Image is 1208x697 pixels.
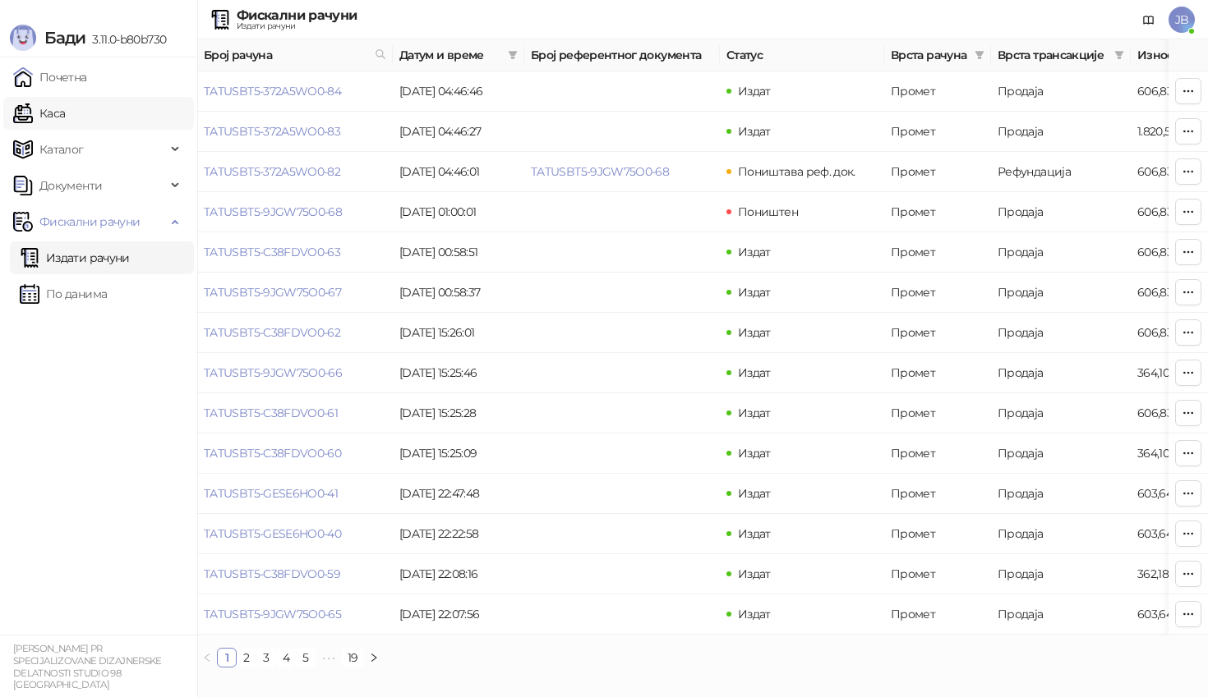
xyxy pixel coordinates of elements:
[505,43,521,67] span: filter
[204,607,341,621] a: TATUSBT5-9JGW75O0-65
[991,393,1131,433] td: Продаја
[991,514,1131,554] td: Продаја
[204,566,340,581] a: TATUSBT5-C38FDVO0-59
[738,245,771,259] span: Издат
[393,192,524,232] td: [DATE] 01:00:01
[1111,43,1127,67] span: filter
[364,648,384,667] li: Следећа страна
[316,648,342,667] li: Следећих 5 Страна
[204,446,341,461] a: TATUSBT5-C38FDVO0-60
[738,325,771,340] span: Издат
[1114,50,1124,60] span: filter
[991,192,1131,232] td: Продаја
[720,39,884,71] th: Статус
[197,39,393,71] th: Број рачуна
[197,648,217,667] li: Претходна страна
[237,648,256,667] li: 2
[991,152,1131,192] td: Рефундација
[991,112,1131,152] td: Продаја
[991,594,1131,635] td: Продаја
[197,313,393,353] td: TATUSBT5-C38FDVO0-62
[204,204,342,219] a: TATUSBT5-9JGW75O0-68
[738,285,771,300] span: Издат
[393,353,524,393] td: [DATE] 15:25:46
[369,653,379,663] span: right
[277,649,295,667] a: 4
[884,112,991,152] td: Промет
[39,205,140,238] span: Фискални рачуни
[10,25,36,51] img: Logo
[197,71,393,112] td: TATUSBT5-372A5WO0-84
[39,133,84,166] span: Каталог
[197,474,393,514] td: TATUSBT5-GESE6HO0-41
[204,245,340,259] a: TATUSBT5-C38FDVO0-63
[343,649,363,667] a: 19
[204,325,340,340] a: TATUSBT5-C38FDVO0-62
[738,566,771,581] span: Издат
[197,152,393,192] td: TATUSBT5-372A5WO0-82
[891,46,968,64] span: Врста рачуна
[13,643,162,690] small: [PERSON_NAME] PR SPECIJALIZOVANE DIZAJNERSKE DELATNOSTI STUDIO 98 [GEOGRAPHIC_DATA]
[204,526,341,541] a: TATUSBT5-GESE6HO0-40
[884,192,991,232] td: Промет
[256,648,276,667] li: 3
[257,649,275,667] a: 3
[364,648,384,667] button: right
[738,406,771,420] span: Издат
[197,112,393,152] td: TATUSBT5-372A5WO0-83
[393,112,524,152] td: [DATE] 04:46:27
[197,514,393,554] td: TATUSBT5-GESE6HO0-40
[393,232,524,273] td: [DATE] 00:58:51
[393,474,524,514] td: [DATE] 22:47:48
[975,50,984,60] span: filter
[197,273,393,313] td: TATUSBT5-9JGW75O0-67
[276,648,296,667] li: 4
[393,273,524,313] td: [DATE] 00:58:37
[399,46,501,64] span: Датум и време
[991,39,1131,71] th: Врста трансакције
[197,648,217,667] button: left
[531,164,669,179] a: TATUSBT5-9JGW75O0-68
[20,277,107,310] a: По данима
[884,433,991,474] td: Промет
[204,406,338,420] a: TATUSBT5-C38FDVO0-61
[393,554,524,594] td: [DATE] 22:08:16
[884,514,991,554] td: Промет
[991,474,1131,514] td: Продаја
[508,50,518,60] span: filter
[884,353,991,393] td: Промет
[217,648,237,667] li: 1
[20,241,130,274] a: Издати рачуни
[884,71,991,112] td: Промет
[884,554,991,594] td: Промет
[316,648,342,667] span: •••
[884,393,991,433] td: Промет
[393,393,524,433] td: [DATE] 15:25:28
[884,273,991,313] td: Промет
[197,393,393,433] td: TATUSBT5-C38FDVO0-61
[1169,7,1195,33] span: JB
[991,433,1131,474] td: Продаја
[197,594,393,635] td: TATUSBT5-9JGW75O0-65
[393,313,524,353] td: [DATE] 15:26:01
[884,594,991,635] td: Промет
[991,232,1131,273] td: Продаја
[296,648,316,667] li: 5
[991,273,1131,313] td: Продаја
[738,84,771,99] span: Издат
[393,71,524,112] td: [DATE] 04:46:46
[204,124,340,139] a: TATUSBT5-372A5WO0-83
[524,39,720,71] th: Број референтног документа
[991,554,1131,594] td: Продаја
[738,124,771,139] span: Издат
[197,433,393,474] td: TATUSBT5-C38FDVO0-60
[237,649,256,667] a: 2
[393,594,524,635] td: [DATE] 22:07:56
[197,554,393,594] td: TATUSBT5-C38FDVO0-59
[971,43,988,67] span: filter
[197,232,393,273] td: TATUSBT5-C38FDVO0-63
[202,653,212,663] span: left
[991,313,1131,353] td: Продаја
[1136,7,1162,33] a: Документација
[13,97,65,130] a: Каса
